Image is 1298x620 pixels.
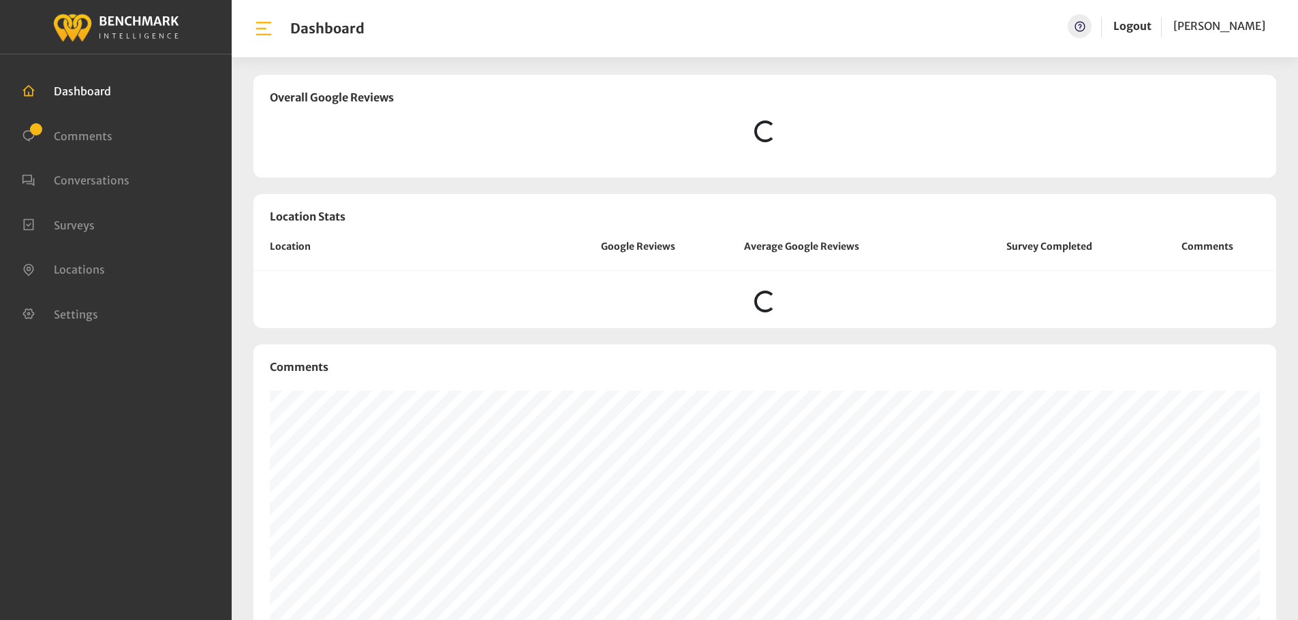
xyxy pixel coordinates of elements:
th: Comments [1139,240,1276,271]
a: Locations [22,261,105,275]
span: Dashboard [54,84,111,98]
span: Locations [54,263,105,276]
a: Settings [22,306,98,320]
h3: Location Stats [253,194,1276,240]
a: [PERSON_NAME] [1173,14,1265,38]
th: Average Google Reviews [728,240,959,271]
a: Surveys [22,217,95,231]
span: Comments [54,129,112,142]
span: Conversations [54,174,129,187]
a: Comments [22,128,112,142]
h1: Dashboard [290,20,365,37]
h3: Comments [270,361,1260,374]
a: Logout [1113,19,1152,33]
span: [PERSON_NAME] [1173,19,1265,33]
span: Settings [54,307,98,321]
a: Logout [1113,14,1152,38]
img: bar [253,18,274,39]
h3: Overall Google Reviews [270,91,1260,104]
th: Survey Completed [960,240,1139,271]
span: Surveys [54,218,95,231]
th: Location [253,240,548,271]
a: Conversations [22,172,129,186]
img: benchmark [52,10,179,44]
th: Google Reviews [548,240,728,271]
a: Dashboard [22,83,111,97]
